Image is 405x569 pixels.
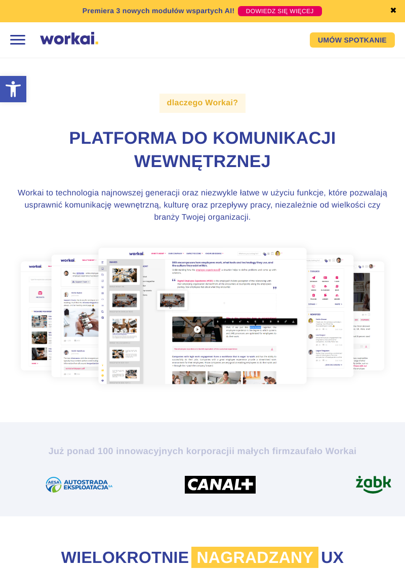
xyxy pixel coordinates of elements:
[159,94,246,113] label: dlaczego Workai?
[238,6,322,16] a: DOWIEDZ SIĘ WIĘCEJ
[14,127,392,174] h1: Platforma do komunikacji wewnętrznej
[14,187,392,224] h3: Workai to technologia najnowszej generacji oraz niezwykle łatwe w użyciu funkcje, które pozwalają...
[390,7,397,15] a: ✖
[14,445,392,457] h2: Już ponad 100 innowacyjnych korporacji zaufało Workai
[14,240,392,392] img: why Workai?
[191,547,318,568] span: nagradzany
[310,32,395,48] a: UMÓW SPOTKANIE
[232,446,290,456] i: i małych firm
[83,6,235,16] p: Premiera 3 nowych modułów wspartych AI!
